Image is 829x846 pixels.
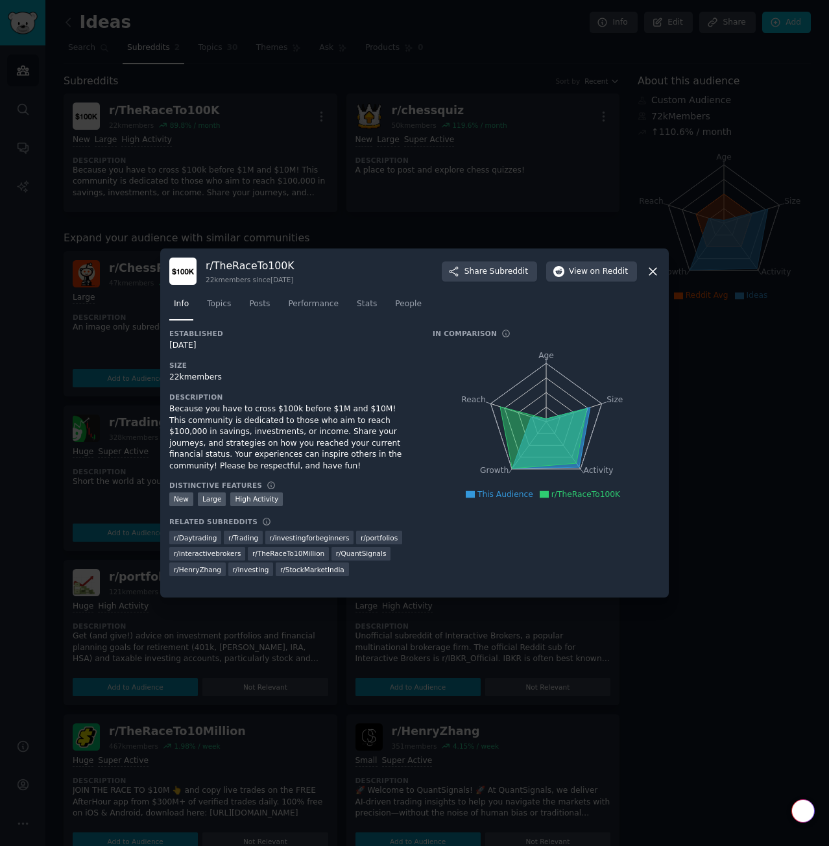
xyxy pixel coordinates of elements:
span: Info [174,298,189,310]
a: Performance [283,294,343,320]
span: r/ interactivebrokers [174,549,241,558]
span: r/ investingforbeginners [270,533,350,542]
tspan: Reach [461,395,486,404]
div: Large [198,492,226,506]
span: r/TheRaceTo100K [551,490,620,499]
div: [DATE] [169,340,414,352]
div: 22k members since [DATE] [206,275,294,284]
tspan: Age [538,351,554,360]
span: r/ HenryZhang [174,565,221,574]
a: Posts [245,294,274,320]
span: Performance [288,298,339,310]
img: TheRaceTo100K [169,258,197,285]
tspan: Activity [584,466,614,476]
button: ShareSubreddit [442,261,537,282]
span: Subreddit [490,266,528,278]
h3: Related Subreddits [169,517,258,526]
div: Because you have to cross $100k before $1M and $10M! This community is dedicated to those who aim... [169,404,414,472]
span: r/ QuantSignals [336,549,387,558]
a: Info [169,294,193,320]
h3: Description [169,393,414,402]
span: Share [464,266,528,278]
a: Topics [202,294,235,320]
span: r/ Trading [228,533,258,542]
span: Posts [249,298,270,310]
div: New [169,492,193,506]
div: High Activity [230,492,283,506]
a: Stats [352,294,381,320]
span: r/ TheRaceTo10Million [252,549,324,558]
h3: Distinctive Features [169,481,262,490]
div: 22k members [169,372,414,383]
span: r/ portfolios [361,533,398,542]
span: This Audience [477,490,533,499]
h3: Size [169,361,414,370]
span: r/ StockMarketIndia [280,565,344,574]
h3: r/ TheRaceTo100K [206,259,294,272]
span: on Reddit [590,266,628,278]
span: r/ Daytrading [174,533,217,542]
span: Stats [357,298,377,310]
button: Viewon Reddit [546,261,637,282]
a: People [390,294,426,320]
tspan: Size [607,395,623,404]
span: r/ investing [233,565,269,574]
tspan: Growth [480,466,509,476]
h3: Established [169,329,414,338]
span: People [395,298,422,310]
h3: In Comparison [433,329,497,338]
span: View [569,266,628,278]
span: Topics [207,298,231,310]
